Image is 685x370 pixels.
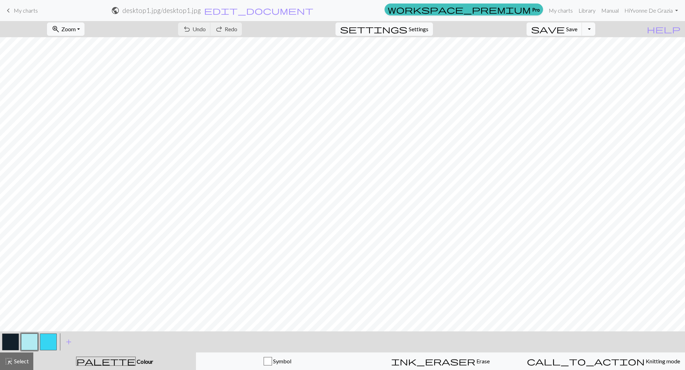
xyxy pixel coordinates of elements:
a: HiYvonne De Grazia [622,4,681,18]
span: save [531,24,565,34]
span: call_to_action [527,356,645,366]
span: keyboard_arrow_left [4,6,13,15]
span: Select [13,358,29,364]
i: Settings [340,25,407,33]
span: Zoom [61,26,76,32]
button: Save [527,22,582,36]
button: Knitting mode [522,352,685,370]
span: add [65,337,73,347]
span: workspace_premium [388,5,531,14]
span: Erase [475,358,490,364]
a: Library [576,4,598,18]
button: Symbol [196,352,359,370]
span: Symbol [272,358,291,364]
span: palette [76,356,135,366]
span: public [111,6,120,15]
button: SettingsSettings [335,22,433,36]
h2: desktop1.jpg / desktop1.jpg [122,6,201,14]
span: settings [340,24,407,34]
button: Erase [359,352,522,370]
span: help [647,24,680,34]
span: My charts [14,7,38,14]
span: highlight_alt [5,356,13,366]
span: zoom_in [52,24,60,34]
span: Save [566,26,577,32]
span: Settings [409,25,428,33]
button: Colour [33,352,196,370]
a: Manual [598,4,622,18]
span: ink_eraser [391,356,475,366]
span: Colour [136,358,153,365]
a: Pro [385,4,543,15]
a: My charts [4,5,38,16]
span: edit_document [204,6,313,15]
button: Zoom [47,22,84,36]
a: My charts [546,4,576,18]
span: Knitting mode [645,358,680,364]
